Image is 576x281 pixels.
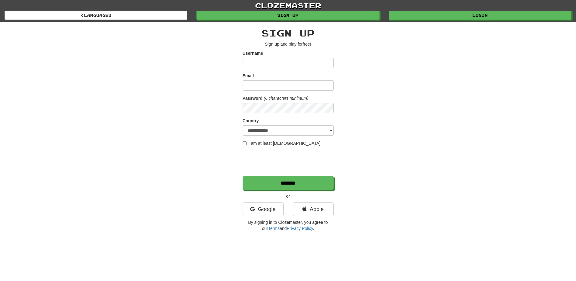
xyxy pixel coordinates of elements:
[243,193,334,199] p: or
[243,140,321,146] label: I am at least [DEMOGRAPHIC_DATA]
[243,141,247,145] input: I am at least [DEMOGRAPHIC_DATA]
[5,11,187,20] a: Languages
[243,202,284,216] a: Google
[243,118,259,124] label: Country
[268,226,280,231] a: Terms
[243,149,335,173] iframe: reCAPTCHA
[389,11,571,20] a: Login
[243,219,334,231] p: By signing in to Clozemaster, you agree to our and .
[196,11,379,20] a: Sign up
[293,202,334,216] a: Apple
[287,226,313,231] a: Privacy Policy
[243,73,254,79] label: Email
[243,41,334,47] p: Sign up and play for !
[243,28,334,38] h2: Sign up
[243,50,263,56] label: Username
[264,96,308,101] em: (6 characters minimum)
[243,95,263,101] label: Password
[303,42,310,47] u: free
